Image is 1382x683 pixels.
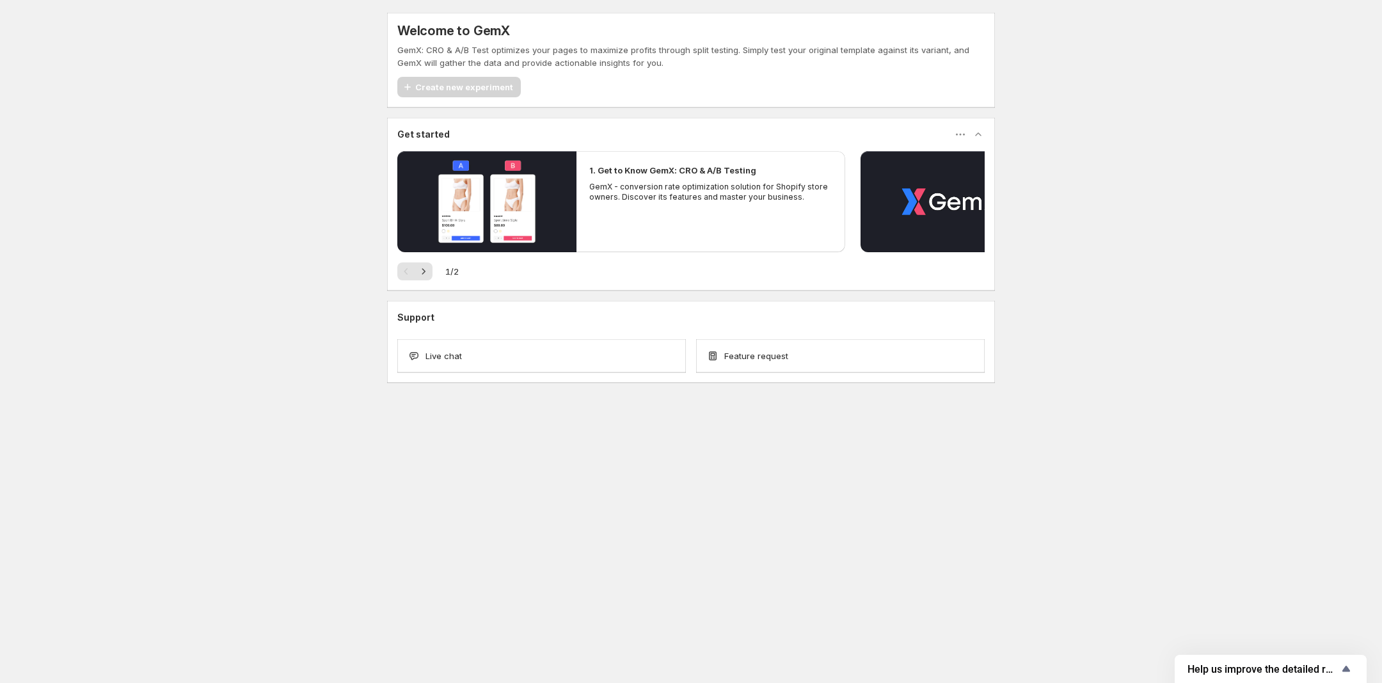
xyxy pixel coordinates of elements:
[589,164,756,177] h2: 1. Get to Know GemX: CRO & A/B Testing
[397,311,434,324] h3: Support
[1187,663,1338,675] span: Help us improve the detailed report for A/B campaigns
[397,44,985,69] p: GemX: CRO & A/B Test optimizes your pages to maximize profits through split testing. Simply test ...
[1187,661,1354,677] button: Show survey - Help us improve the detailed report for A/B campaigns
[724,350,788,362] span: Feature request
[425,350,462,362] span: Live chat
[397,23,510,38] h5: Welcome to GemX
[589,182,832,202] p: GemX - conversion rate optimization solution for Shopify store owners. Discover its features and ...
[445,265,459,278] span: 1 / 2
[397,128,450,141] h3: Get started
